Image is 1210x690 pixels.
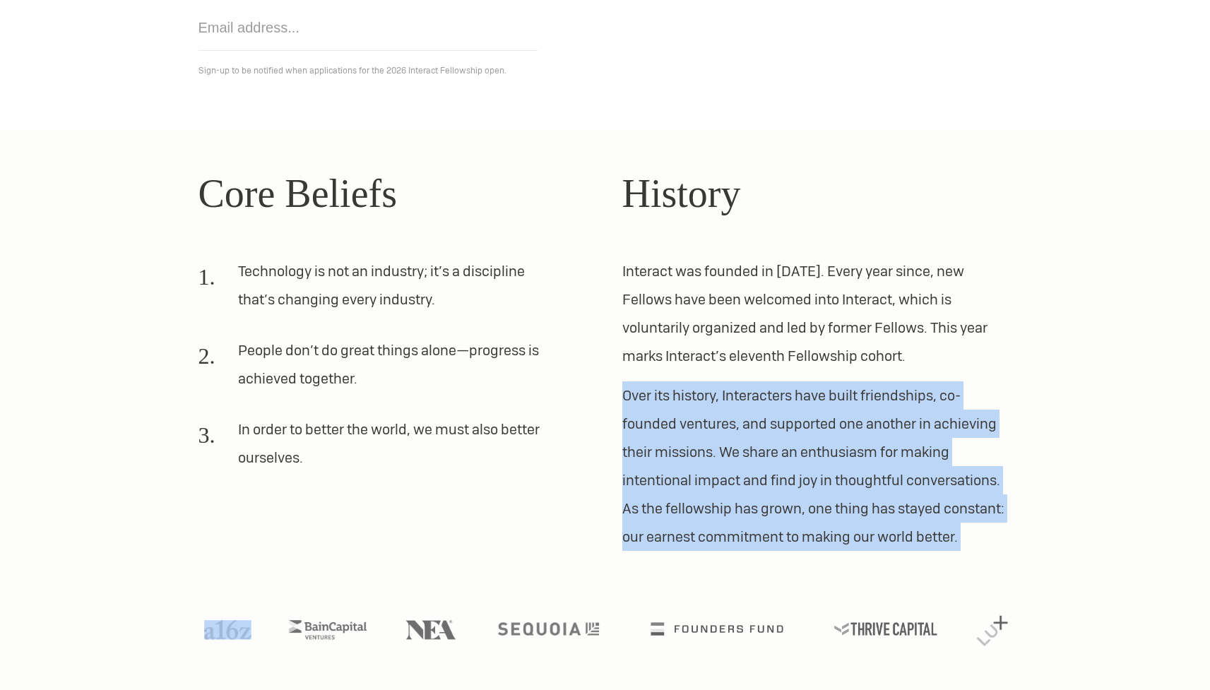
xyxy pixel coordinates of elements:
[622,164,1012,223] h2: History
[622,257,1012,370] p: Interact was founded in [DATE]. Every year since, new Fellows have been welcomed into Interact, w...
[198,5,538,51] input: Email address...
[198,164,588,223] h2: Core Beliefs
[198,257,554,325] li: Technology is not an industry; it’s a discipline that’s changing every industry.
[977,616,1008,646] img: Lux Capital logo
[204,620,251,639] img: A16Z logo
[651,622,783,636] img: Founders Fund logo
[198,62,1012,79] p: Sign-up to be notified when applications for the 2026 Interact Fellowship open.
[405,620,456,639] img: NEA logo
[834,622,937,636] img: Thrive Capital logo
[198,336,554,404] li: People don’t do great things alone—progress is achieved together.
[622,381,1012,551] p: Over its history, Interacters have built friendships, co-founded ventures, and supported one anot...
[198,415,554,483] li: In order to better the world, we must also better ourselves.
[289,620,367,639] img: Bain Capital Ventures logo
[498,622,599,636] img: Sequoia logo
